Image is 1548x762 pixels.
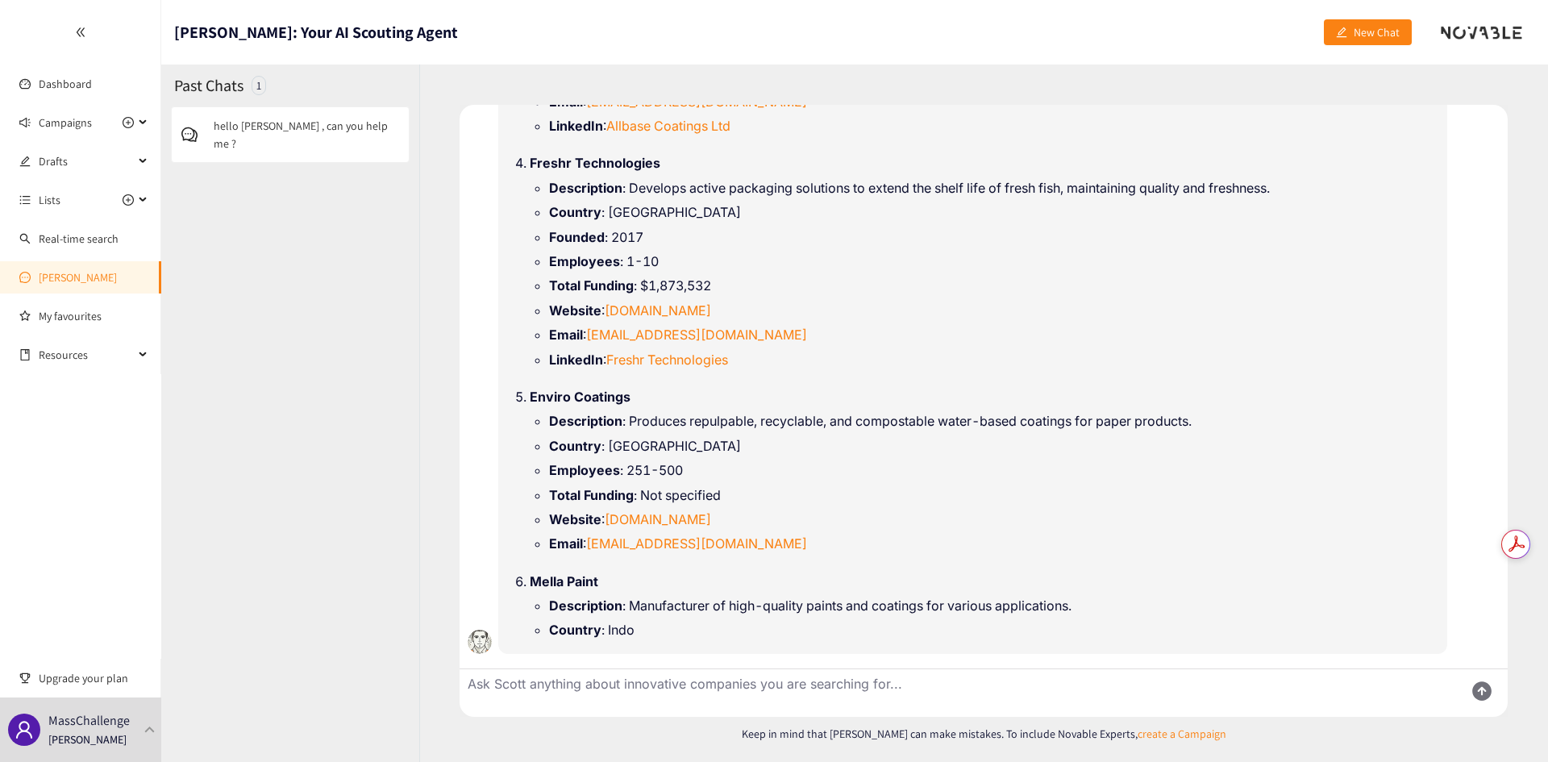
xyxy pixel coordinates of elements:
span: sound [19,117,31,128]
strong: Website [549,511,601,527]
span: edit [1336,27,1347,40]
strong: Founded [549,229,605,245]
li: : $1,873,532 [549,277,1435,294]
a: create a Campaign [1138,727,1226,741]
li: : [GEOGRAPHIC_DATA] [549,203,1435,221]
strong: Description [549,413,622,429]
strong: Enviro Coatings [530,389,630,405]
strong: Country [549,438,601,454]
strong: Total Funding [549,487,634,503]
span: comment [181,127,214,143]
strong: Website [549,302,601,319]
span: trophy [19,672,31,684]
span: Drafts [39,145,134,177]
li: : Produces repulpable, recyclable, and compostable water-based coatings for paper products. [549,412,1435,430]
li: : [549,351,1435,369]
li: : 251-500 [549,461,1435,479]
a: [DOMAIN_NAME] [605,511,711,527]
strong: Employees [549,253,620,269]
strong: Email [549,327,583,343]
img: Scott.87bedd56a4696ef791cd.png [460,622,500,662]
h2: Past Chats [174,74,243,97]
li: : Develops active packaging solutions to extend the shelf life of fresh fish, maintaining quality... [549,179,1435,197]
strong: Description [549,180,622,196]
strong: Employees [549,462,620,478]
button: editNew Chat [1324,19,1412,45]
a: [PERSON_NAME] [39,270,117,285]
li: : [549,117,1435,135]
div: Chat conversation [460,105,1508,668]
span: New Chat [1354,23,1400,41]
span: unordered-list [19,194,31,206]
li: : [549,302,1435,319]
span: double-left [75,27,86,38]
strong: Mella Paint [530,573,598,589]
iframe: Chat Widget [1285,588,1548,762]
span: Lists [39,184,60,216]
li: : Not specified [549,486,1435,504]
p: [PERSON_NAME] [48,731,127,748]
li: : Manufacturer of high-quality paints and coatings for various applications. [549,597,1435,614]
li: : [549,535,1435,552]
strong: LinkedIn [549,352,603,368]
p: Keep in mind that [PERSON_NAME] can make mistakes. To include Novable Experts, [460,725,1508,743]
strong: Total Funding [549,277,634,294]
span: Campaigns [39,106,92,139]
strong: Email [549,535,583,552]
textarea: Ask Scott anything about innovative companies you are searching for... [460,669,1451,717]
li: : 2017 [549,228,1435,246]
p: hello [PERSON_NAME] , can you help me ? [214,117,399,152]
strong: Country [549,622,601,638]
a: Freshr Technologies [606,352,728,368]
a: Allbase Coatings Ltd [606,118,730,134]
span: plus-circle [123,117,134,128]
a: [EMAIL_ADDRESS][DOMAIN_NAME] [586,327,807,343]
span: Resources [39,339,134,371]
strong: LinkedIn [549,118,603,134]
li: : [GEOGRAPHIC_DATA] [549,437,1435,455]
p: MassChallenge [48,710,130,731]
li: : Indo [549,621,1435,639]
span: edit [19,156,31,167]
span: plus-circle [123,194,134,206]
a: [EMAIL_ADDRESS][DOMAIN_NAME] [586,535,807,552]
strong: Country [549,204,601,220]
li: : [549,326,1435,344]
strong: Freshr Technologies [530,155,660,171]
li: : [549,510,1435,528]
span: Upgrade your plan [39,662,148,694]
a: My favourites [39,300,148,332]
strong: Description [549,598,622,614]
li: : 1-10 [549,252,1435,270]
a: Real-time search [39,231,119,246]
span: user [15,720,34,739]
a: Dashboard [39,77,92,91]
a: [DOMAIN_NAME] [605,302,711,319]
div: 1 [252,76,266,95]
span: book [19,349,31,360]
